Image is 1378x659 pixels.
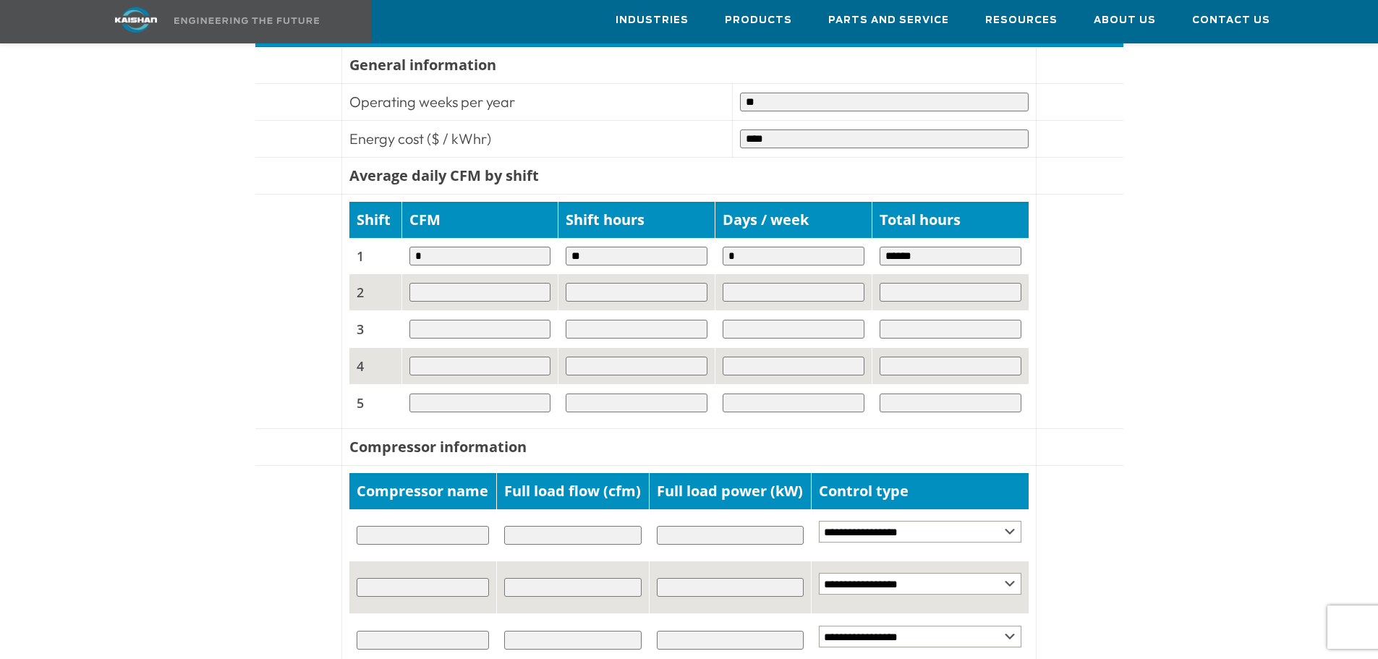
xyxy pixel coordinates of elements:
[349,202,401,238] td: Shift
[725,12,792,29] span: Products
[715,202,872,238] td: Days / week
[349,55,496,75] b: General information
[616,1,689,40] a: Industries
[401,202,558,238] td: CFM
[82,7,190,33] img: kaishan logo
[649,473,811,509] td: Full load power (kW)
[349,166,539,185] b: Average daily CFM by shift
[349,238,401,274] td: 1
[349,274,401,311] td: 2
[174,17,319,24] img: Engineering the future
[349,93,515,111] span: Operating weeks per year
[985,12,1058,29] span: Resources
[985,1,1058,40] a: Resources
[616,12,689,29] span: Industries
[725,1,792,40] a: Products
[872,202,1029,238] td: Total hours
[828,12,949,29] span: Parts and Service
[828,1,949,40] a: Parts and Service
[349,129,491,148] span: Energy cost ($ / kWhr)
[349,311,401,348] td: 3
[812,473,1029,509] td: Control type
[349,385,401,422] td: 5
[1094,12,1156,29] span: About Us
[1192,1,1270,40] a: Contact Us
[349,437,527,456] b: Compressor information
[1192,12,1270,29] span: Contact Us
[558,202,715,238] td: Shift hours
[349,348,401,385] td: 4
[349,473,496,509] td: Compressor name
[496,473,649,509] td: Full load flow (cfm)
[1094,1,1156,40] a: About Us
